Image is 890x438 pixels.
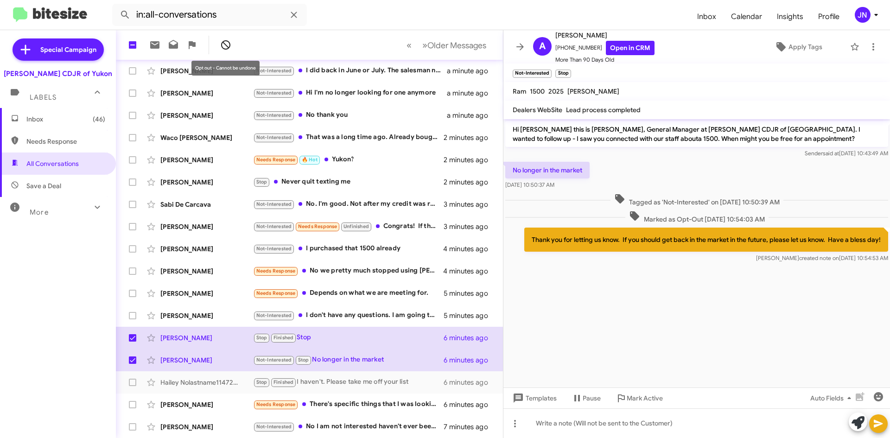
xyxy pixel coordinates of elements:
[444,222,496,231] div: 3 minutes ago
[160,89,253,98] div: [PERSON_NAME]
[530,87,545,95] span: 1500
[803,390,862,406] button: Auto Fields
[256,112,292,118] span: Not-Interested
[555,41,655,55] span: [PHONE_NUMBER]
[505,121,888,147] p: Hi [PERSON_NAME] this is [PERSON_NAME], General Manager at [PERSON_NAME] CDJR of [GEOGRAPHIC_DATA...
[26,159,79,168] span: All Conversations
[273,379,294,385] span: Finished
[160,400,253,409] div: [PERSON_NAME]
[4,69,112,78] div: [PERSON_NAME] CDJR of Yukon
[256,379,267,385] span: Stop
[447,89,496,98] div: a minute ago
[256,246,292,252] span: Not-Interested
[555,70,571,78] small: Stop
[253,399,444,410] div: There's specific things that I was looking for and used or new vehicles that they are keeping an ...
[555,55,655,64] span: More Than 90 Days Old
[513,106,562,114] span: Dealers WebSite
[256,134,292,140] span: Not-Interested
[253,65,447,76] div: I did back in June or July. The salesman never called me back. I bought a truck from a different ...
[13,38,104,61] a: Special Campaign
[417,36,492,55] button: Next
[401,36,492,55] nav: Page navigation example
[503,390,564,406] button: Templates
[343,223,369,229] span: Unfinished
[256,68,292,74] span: Not-Interested
[750,38,845,55] button: Apply Tags
[256,90,292,96] span: Not-Interested
[253,199,444,209] div: No. I'm good. Not after my credit was run 8 times when I was there last time. Dropped my score al...
[160,244,253,254] div: [PERSON_NAME]
[160,311,253,320] div: [PERSON_NAME]
[160,422,253,432] div: [PERSON_NAME]
[256,401,296,407] span: Needs Response
[401,36,417,55] button: Previous
[444,133,496,142] div: 2 minutes ago
[256,223,292,229] span: Not-Interested
[505,162,590,178] p: No longer in the market
[724,3,769,30] span: Calendar
[690,3,724,30] a: Inbox
[160,133,253,142] div: Waco [PERSON_NAME]
[253,310,444,321] div: I don't have any questions. I am going to keep my JGC for now. Thank you for following up.
[788,38,822,55] span: Apply Tags
[513,87,526,95] span: Ram
[444,311,496,320] div: 5 minutes ago
[548,87,564,95] span: 2025
[805,150,888,157] span: Sender [DATE] 10:43:49 AM
[256,424,292,430] span: Not-Interested
[253,177,444,187] div: Never quit texting me
[30,208,49,216] span: More
[444,178,496,187] div: 2 minutes ago
[253,132,444,143] div: That was a long time ago. Already bought one
[160,66,253,76] div: [PERSON_NAME]
[256,157,296,163] span: Needs Response
[256,335,267,341] span: Stop
[160,333,253,343] div: [PERSON_NAME]
[422,39,427,51] span: »
[191,61,260,76] div: Opt out - Cannot be undone
[256,312,292,318] span: Not-Interested
[298,357,309,363] span: Stop
[847,7,880,23] button: JN
[810,390,855,406] span: Auto Fields
[444,355,496,365] div: 6 minutes ago
[513,70,552,78] small: Not-Interested
[823,150,839,157] span: said at
[160,111,253,120] div: [PERSON_NAME]
[160,155,253,165] div: [PERSON_NAME]
[253,110,447,121] div: No thank you
[610,193,783,207] span: Tagged as 'Not-Interested' on [DATE] 10:50:39 AM
[256,357,292,363] span: Not-Interested
[112,4,307,26] input: Search
[30,93,57,102] span: Labels
[160,355,253,365] div: [PERSON_NAME]
[256,290,296,296] span: Needs Response
[26,114,105,124] span: Inbox
[160,267,253,276] div: [PERSON_NAME]
[302,157,318,163] span: 🔥 Hot
[160,378,253,387] div: Hailey Nolastname114728809
[524,228,888,252] p: Thank you for letting us know. If you should get back in the market in the future, please let us ...
[253,154,444,165] div: Yukon?
[160,222,253,231] div: [PERSON_NAME]
[443,267,496,276] div: 4 minutes ago
[511,390,557,406] span: Templates
[40,45,96,54] span: Special Campaign
[799,254,839,261] span: created note on
[444,400,496,409] div: 6 minutes ago
[160,178,253,187] div: [PERSON_NAME]
[444,289,496,298] div: 5 minutes ago
[256,179,267,185] span: Stop
[625,210,769,224] span: Marked as Opt-Out [DATE] 10:54:03 AM
[253,88,447,98] div: Hi I'm no longer looking for one anymore
[444,333,496,343] div: 6 minutes ago
[444,200,496,209] div: 3 minutes ago
[566,106,641,114] span: Lead process completed
[253,355,444,365] div: No longer in the market
[253,332,444,343] div: Stop
[253,288,444,298] div: Depends on what we are meeting for.
[769,3,811,30] a: Insights
[93,114,105,124] span: (46)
